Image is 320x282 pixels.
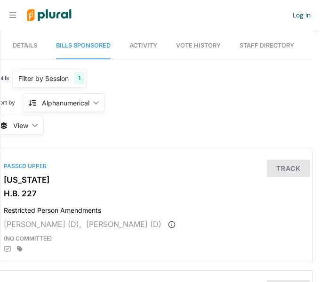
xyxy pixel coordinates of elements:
[4,202,303,215] h4: Restricted Person Amendments
[293,11,311,19] a: Log In
[4,246,11,253] div: Add Position Statement
[176,42,221,49] span: Vote History
[4,162,303,170] div: Passed Upper
[4,175,303,185] h3: [US_STATE]
[86,219,161,229] span: [PERSON_NAME] (D)
[267,160,310,177] button: Track
[56,32,111,59] a: Bills Sponsored
[13,42,37,49] span: Details
[4,219,81,229] span: [PERSON_NAME] (D),
[129,32,157,59] a: Activity
[18,73,69,83] div: Filter by Session
[20,0,79,30] img: Logo for Plural
[42,98,89,108] div: Alphanumerical
[74,72,84,84] div: 1
[240,32,294,59] a: Staff Directory
[17,246,23,252] div: Add tags
[13,121,28,130] span: View
[129,42,157,49] span: Activity
[176,32,221,59] a: Vote History
[13,32,37,59] a: Details
[56,42,111,49] span: Bills Sponsored
[4,189,303,198] h3: H.B. 227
